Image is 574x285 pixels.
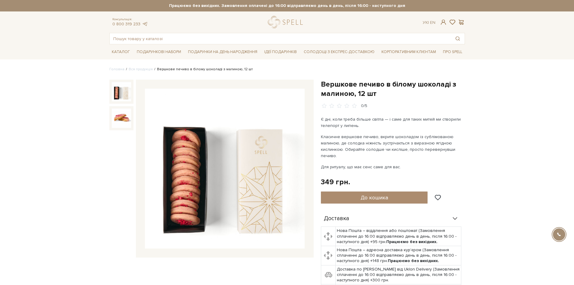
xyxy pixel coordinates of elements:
p: Класичне вершкове печиво, вкрите шоколадом із сублімованою малиною, де солодка ніжність зустрічає... [321,134,462,159]
a: telegram [142,21,148,27]
input: Пошук товару у каталозі [110,33,451,44]
a: Подарункові набори [134,47,183,57]
a: Про Spell [441,47,465,57]
div: Ук [423,20,435,25]
span: | [428,20,429,25]
img: Вершкове печиво в білому шоколаді з малиною, 12 шт [112,82,131,101]
a: Ідеї подарунків [262,47,299,57]
b: Працюємо без вихідних. [386,239,438,244]
span: До кошика [361,194,388,201]
span: Консультація: [112,17,148,21]
button: До кошика [321,192,428,204]
td: Нова Пошта – адресна доставка кур'єром (Замовлення сплаченні до 16:00 відправляємо день в день, п... [336,246,461,265]
div: 0/5 [361,103,367,109]
span: Доставка [324,216,349,221]
a: Солодощі з експрес-доставкою [301,47,377,57]
div: 349 грн. [321,177,350,187]
a: logo [268,16,306,28]
td: Нова Пошта – відділення або поштомат (Замовлення сплаченні до 16:00 відправляємо день в день, піс... [336,227,461,246]
b: Працюємо без вихідних. [388,258,439,263]
a: Головна [109,67,124,71]
a: Каталог [109,47,132,57]
img: Вершкове печиво в білому шоколаді з малиною, 12 шт [112,109,131,128]
td: Доставка по [PERSON_NAME] від Uklon Delivery (Замовлення сплаченні до 16:00 відправляємо день в д... [336,265,461,284]
strong: Працюємо без вихідних. Замовлення оплачені до 16:00 відправляємо день в день, після 16:00 - насту... [109,3,465,8]
a: En [430,20,435,25]
a: 0 800 319 233 [112,21,140,27]
p: Для ритуалу, що має сенс саме для вас. [321,164,462,170]
img: Вершкове печиво в білому шоколаді з малиною, 12 шт [145,89,305,249]
button: Пошук товару у каталозі [451,33,465,44]
a: Подарунки на День народження [186,47,260,57]
p: Є дні, коли треба більше світла — і саме для таких митей ми створили телепорт у липень. [321,116,462,129]
a: Вся продукція [129,67,153,71]
h1: Вершкове печиво в білому шоколаді з малиною, 12 шт [321,80,465,98]
a: Корпоративним клієнтам [379,47,438,57]
li: Вершкове печиво в білому шоколаді з малиною, 12 шт [153,67,253,72]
